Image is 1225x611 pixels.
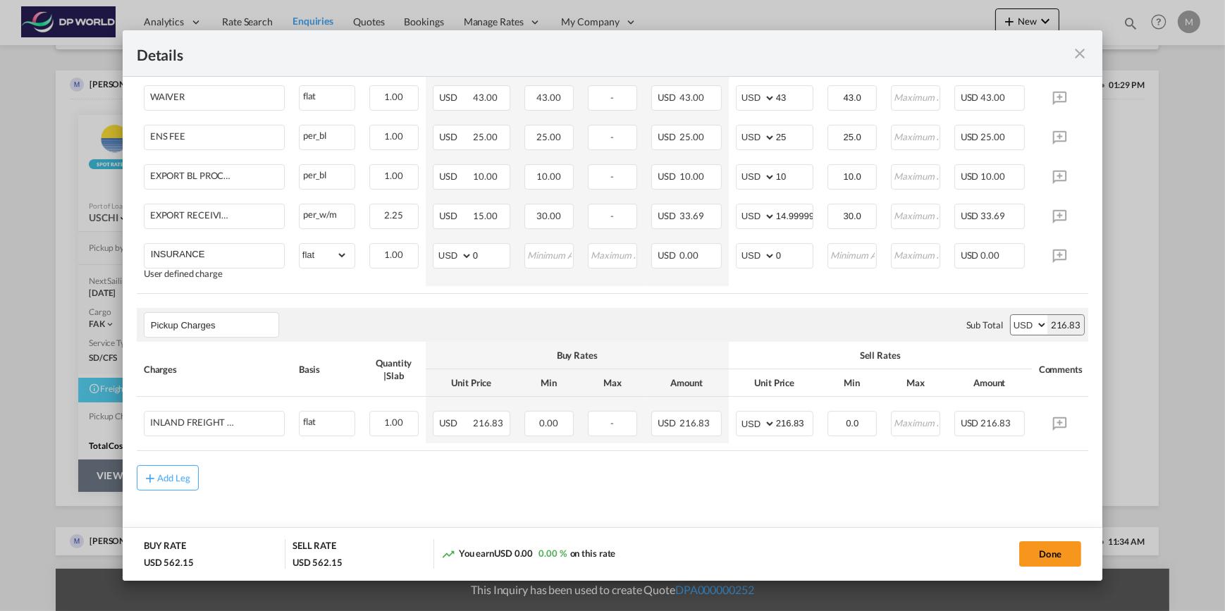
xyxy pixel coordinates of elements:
span: USD [961,92,979,103]
th: Action [1088,342,1135,397]
div: flat [300,412,355,429]
span: USD [961,131,979,142]
input: Maximum Amount [892,86,940,107]
span: 25.00 [537,131,562,142]
input: Maximum Amount [589,244,636,265]
input: Charge Name [151,244,284,265]
th: Unit Price [426,369,517,397]
div: per_bl [300,125,355,143]
input: Minimum Amount [829,244,876,265]
span: 25.00 [473,131,498,142]
input: Maximum Amount [892,204,940,226]
div: Add Leg [157,474,191,482]
span: 10.00 [473,171,498,182]
span: USD [439,417,472,428]
span: - [610,131,614,142]
span: 216.83 [980,417,1010,428]
span: 0.00 [539,417,558,428]
div: User defined charge [144,269,285,279]
span: 30.00 [537,210,562,221]
div: per_bl [300,165,355,183]
div: EXPORT RECEIVING FEE [150,210,235,221]
md-icon: icon-plus md-link-fg s20 [143,471,157,485]
span: USD [439,92,472,103]
span: USD [658,131,678,142]
input: Maximum Amount [892,244,940,265]
span: 25.00 [980,131,1005,142]
div: SELL RATE [293,539,336,555]
input: Maximum Amount [892,165,940,186]
span: 43.00 [980,92,1005,103]
input: 43 [776,86,813,107]
span: 15.00 [473,210,498,221]
span: USD [961,171,979,182]
span: 2.25 [384,209,403,221]
th: Amount [644,369,729,397]
div: USD 562.15 [293,556,343,569]
span: USD [658,417,678,428]
input: Leg Name [151,314,278,335]
th: Max [581,369,644,397]
th: Comments [1032,342,1088,397]
span: - [610,171,614,182]
span: 0.00 [980,249,999,261]
md-icon: icon-trending-up [441,547,455,561]
input: 10 [776,165,813,186]
span: 10.00 [537,171,562,182]
div: Buy Rates [433,349,722,362]
md-input-container: INSURANCE [144,244,284,265]
div: Charges [144,363,285,376]
input: 0 [473,244,510,265]
span: 1.00 [384,416,403,428]
span: - [610,92,614,103]
span: USD [961,210,979,221]
span: 33.69 [679,210,704,221]
span: 1.00 [384,91,403,102]
span: USD [658,171,678,182]
span: USD [961,249,979,261]
span: USD [439,171,472,182]
th: Unit Price [729,369,820,397]
div: USD 562.15 [144,556,194,569]
span: USD [658,210,678,221]
input: Maximum Amount [892,125,940,147]
span: USD [658,92,678,103]
span: 10.00 [980,171,1005,182]
th: Min [517,369,581,397]
input: 25 [776,125,813,147]
div: EXPORT BL PROCESSING FEE [150,171,235,181]
input: 0 [776,244,813,265]
span: 0.00 % [538,548,566,559]
div: BUY RATE [144,539,186,555]
div: Details [137,44,993,62]
input: Minimum Amount [829,86,876,107]
span: 33.69 [980,210,1005,221]
span: 1.00 [384,249,403,260]
button: Done [1019,541,1081,567]
span: 25.00 [679,131,704,142]
input: Minimum Amount [829,204,876,226]
span: 43.00 [537,92,562,103]
span: 216.83 [473,417,503,428]
div: INLAND FREIGHT (LCL) [150,417,235,428]
div: flat [300,86,355,104]
span: - [610,417,614,428]
span: 216.83 [679,417,709,428]
span: USD [439,131,472,142]
button: Add Leg [137,465,199,490]
span: 0.00 [679,249,698,261]
div: per_w/m [300,204,355,222]
div: Basis [299,363,355,376]
span: 10.00 [679,171,704,182]
div: Sub Total [966,319,1003,331]
div: ENS FEE [150,131,185,142]
input: Minimum Amount [829,412,876,433]
span: 43.00 [473,92,498,103]
md-dialog: Pickup Door ... [123,30,1102,580]
input: Maximum Amount [892,412,940,433]
span: USD [439,210,472,221]
div: WAIVER [150,92,185,102]
input: Minimum Amount [526,244,573,265]
span: USD [658,249,678,261]
input: 216.83 [776,412,813,433]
